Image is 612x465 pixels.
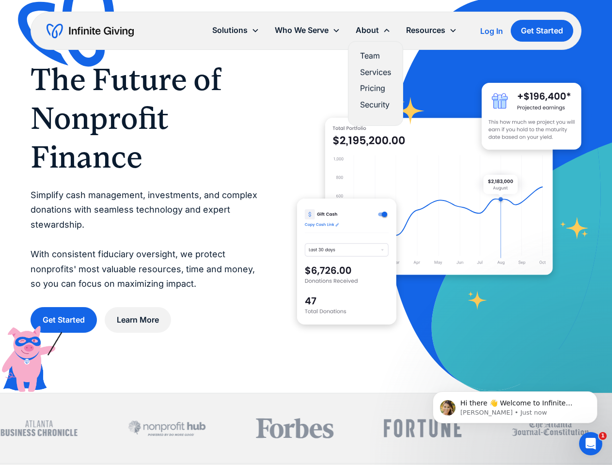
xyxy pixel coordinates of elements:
[356,24,379,37] div: About
[31,60,258,176] h1: The Future of Nonprofit Finance
[105,307,171,333] a: Learn More
[31,188,258,292] p: Simplify cash management, investments, and complex donations with seamless technology and expert ...
[267,20,348,41] div: Who We Serve
[360,49,391,62] a: Team
[31,307,97,333] a: Get Started
[398,20,465,41] div: Resources
[204,20,267,41] div: Solutions
[418,371,612,439] iframe: Intercom notifications message
[348,41,403,126] nav: About
[297,199,396,324] img: donation software for nonprofits
[325,118,553,275] img: nonprofit donation platform
[212,24,248,37] div: Solutions
[360,82,391,95] a: Pricing
[579,432,602,455] iframe: Intercom live chat
[480,27,503,35] div: Log In
[275,24,329,37] div: Who We Serve
[406,24,445,37] div: Resources
[599,432,607,440] span: 1
[360,66,391,79] a: Services
[47,23,134,39] a: home
[360,98,391,111] a: Security
[511,20,573,42] a: Get Started
[560,217,589,239] img: fundraising star
[480,25,503,37] a: Log In
[348,20,398,41] div: About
